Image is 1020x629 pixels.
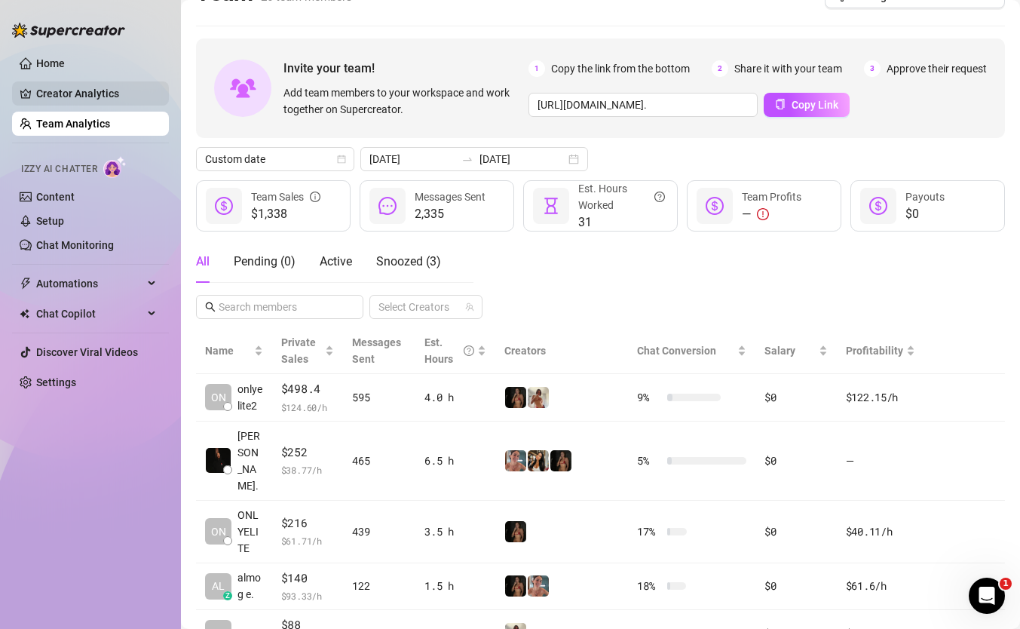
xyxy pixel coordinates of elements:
div: $0 [764,389,827,406]
div: 4.0 h [424,389,486,406]
a: Content [36,191,75,203]
span: 2 [712,60,728,77]
span: Name [205,342,251,359]
span: 2,335 [415,205,485,223]
span: $ 93.33 /h [281,588,335,603]
span: 5 % [637,453,661,469]
span: Chat Conversion [637,345,716,357]
span: Share it with your team [734,60,842,77]
div: 3.5 h [424,523,486,540]
span: Salary [764,345,795,357]
span: question-circle [654,180,665,213]
td: — [837,422,924,501]
a: Home [36,57,65,69]
div: 122 [352,578,406,594]
span: to [461,153,473,165]
div: — [742,205,801,223]
img: Yarden [505,450,526,471]
span: Profitability [846,345,903,357]
img: the_bohema [550,450,571,471]
div: $61.6 /h [846,578,915,594]
a: Chat Monitoring [36,239,114,251]
span: exclamation-circle [757,208,769,220]
span: question-circle [464,334,474,367]
img: logo-BBDzfeDw.svg [12,23,125,38]
span: hourglass [542,197,560,215]
span: ONLYELITE [237,507,263,557]
iframe: Intercom live chat [969,578,1005,614]
span: Invite your team! [283,59,528,78]
span: almog e. [237,569,263,603]
img: Chap צ׳אפ [206,448,231,473]
span: Approve their request [887,60,987,77]
span: calendar [337,155,346,164]
span: $ 38.77 /h [281,462,335,477]
span: $ 61.71 /h [281,533,335,548]
span: $498.4 [281,380,335,398]
span: Add team members to your workspace and work together on Supercreator. [283,84,522,118]
a: Creator Analytics [36,81,157,106]
span: ON [211,523,226,540]
span: team [465,302,474,311]
span: Messages Sent [352,336,401,365]
span: Active [320,254,352,268]
span: Copy Link [792,99,838,111]
span: 17 % [637,523,661,540]
img: the_bohema [505,387,526,408]
span: Payouts [905,191,945,203]
div: $122.15 /h [846,389,915,406]
span: message [378,197,397,215]
span: [PERSON_NAME]. [237,428,263,494]
span: 3 [864,60,881,77]
span: Izzy AI Chatter [21,162,97,176]
img: Chat Copilot [20,308,29,319]
span: thunderbolt [20,278,32,290]
img: the_bohema [505,521,526,542]
a: Discover Viral Videos [36,346,138,358]
span: Automations [36,272,143,296]
input: End date [479,151,565,167]
span: AL [212,578,225,594]
span: 9 % [637,389,661,406]
img: the_bohema [505,575,526,597]
span: Chat Copilot [36,302,143,326]
span: Copy the link from the bottom [551,60,690,77]
a: Settings [36,376,76,388]
span: dollar-circle [215,197,233,215]
span: onlyelite2 [237,381,263,414]
span: $0 [905,205,945,223]
div: $40.11 /h [846,523,915,540]
span: $1,338 [251,205,320,223]
span: info-circle [310,189,320,205]
div: 595 [352,389,406,406]
span: Snoozed ( 3 ) [376,254,441,268]
div: 1.5 h [424,578,486,594]
div: All [196,253,210,271]
span: 31 [578,213,665,232]
span: dollar-circle [869,197,887,215]
div: $0 [764,578,827,594]
span: 1 [1000,578,1012,590]
a: Setup [36,215,64,227]
input: Search members [219,299,342,315]
span: 18 % [637,578,661,594]
div: Team Sales [251,189,320,205]
span: search [205,302,216,312]
div: z [223,591,232,600]
span: Messages Sent [415,191,485,203]
span: $ 124.60 /h [281,400,335,415]
th: Name [196,328,272,374]
span: $252 [281,443,335,462]
div: Pending ( 0 ) [234,253,296,271]
span: Private Sales [281,336,316,365]
span: ON [211,389,226,406]
span: Team Profits [742,191,801,203]
a: Team Analytics [36,118,110,130]
th: Creators [495,328,628,374]
img: Green [528,387,549,408]
div: 6.5 h [424,453,486,469]
img: AI Chatter [103,156,127,178]
div: 439 [352,523,406,540]
span: swap-right [461,153,473,165]
span: dollar-circle [706,197,724,215]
